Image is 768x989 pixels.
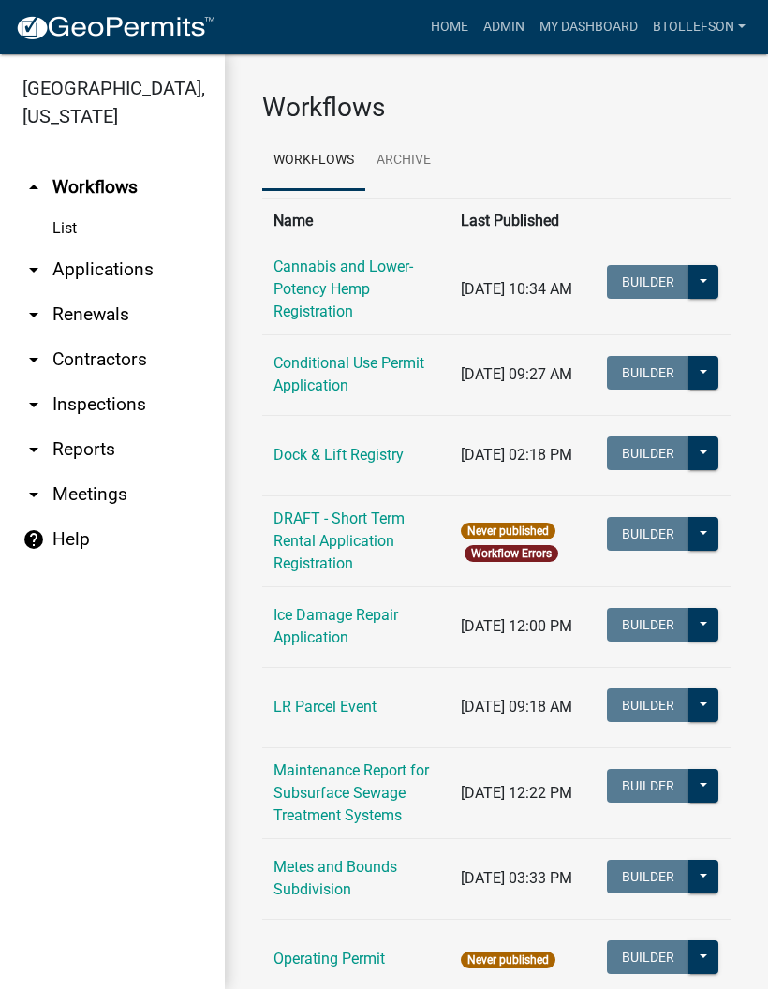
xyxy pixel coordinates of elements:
[273,761,429,824] a: Maintenance Report for Subsurface Sewage Treatment Systems
[273,606,398,646] a: Ice Damage Repair Application
[607,608,689,642] button: Builder
[22,303,45,326] i: arrow_drop_down
[607,517,689,551] button: Builder
[461,446,572,464] span: [DATE] 02:18 PM
[22,438,45,461] i: arrow_drop_down
[461,952,555,968] span: Never published
[22,348,45,371] i: arrow_drop_down
[461,698,572,716] span: [DATE] 09:18 AM
[22,393,45,416] i: arrow_drop_down
[273,446,404,464] a: Dock & Lift Registry
[273,258,413,320] a: Cannabis and Lower-Potency Hemp Registration
[22,176,45,199] i: arrow_drop_up
[22,258,45,281] i: arrow_drop_down
[461,784,572,802] span: [DATE] 12:22 PM
[423,9,476,45] a: Home
[273,354,424,394] a: Conditional Use Permit Application
[607,940,689,974] button: Builder
[273,509,405,572] a: DRAFT - Short Term Rental Application Registration
[273,698,377,716] a: LR Parcel Event
[365,131,442,191] a: Archive
[450,198,595,244] th: Last Published
[262,198,450,244] th: Name
[461,617,572,635] span: [DATE] 12:00 PM
[262,92,731,124] h3: Workflows
[273,858,397,898] a: Metes and Bounds Subdivision
[461,280,572,298] span: [DATE] 10:34 AM
[607,769,689,803] button: Builder
[607,265,689,299] button: Builder
[461,869,572,887] span: [DATE] 03:33 PM
[607,688,689,722] button: Builder
[273,950,385,967] a: Operating Permit
[461,365,572,383] span: [DATE] 09:27 AM
[607,356,689,390] button: Builder
[607,436,689,470] button: Builder
[607,860,689,893] button: Builder
[476,9,532,45] a: Admin
[645,9,753,45] a: btollefson
[532,9,645,45] a: My Dashboard
[22,528,45,551] i: help
[471,547,552,560] a: Workflow Errors
[262,131,365,191] a: Workflows
[461,523,555,539] span: Never published
[22,483,45,506] i: arrow_drop_down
